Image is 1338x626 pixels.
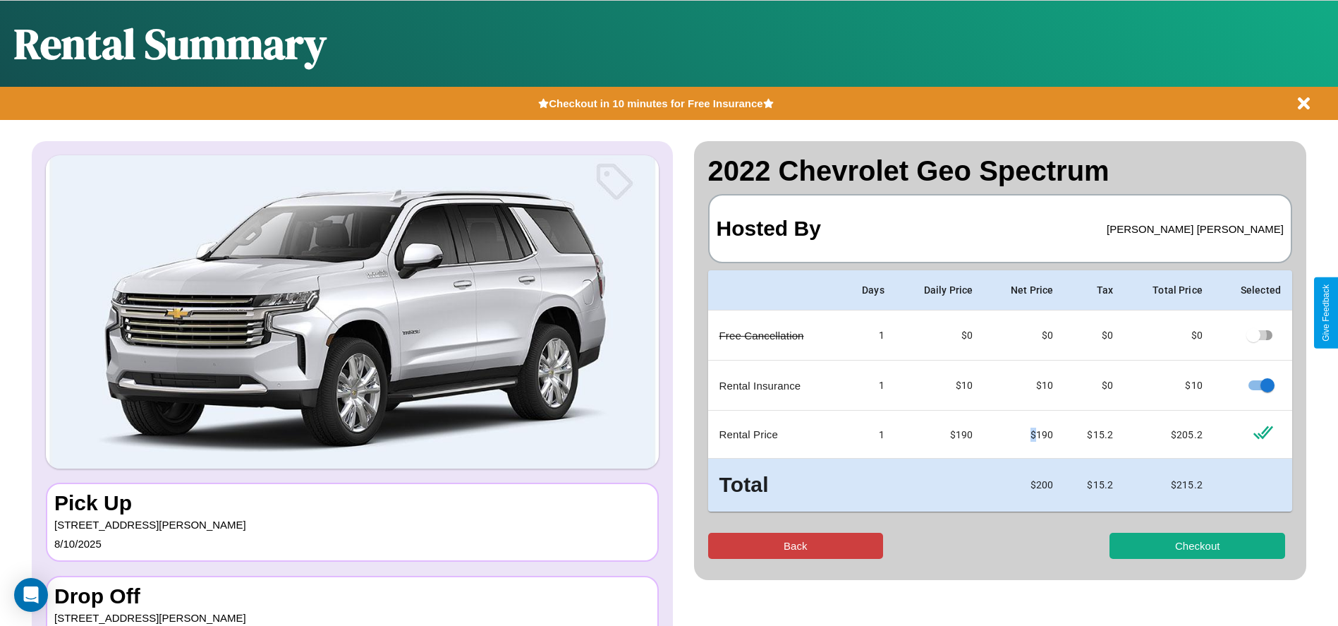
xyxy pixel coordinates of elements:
div: Give Feedback [1321,284,1331,342]
td: $10 [896,361,984,411]
h3: Total [719,470,829,500]
td: $ 10 [1124,361,1214,411]
th: Daily Price [896,270,984,311]
table: simple table [708,270,1293,512]
td: $ 0 [1124,311,1214,361]
th: Net Price [984,270,1064,311]
button: Checkout [1109,533,1285,559]
td: $ 190 [896,411,984,459]
h3: Pick Up [54,491,650,515]
td: $ 10 [984,361,1064,411]
th: Days [840,270,896,311]
td: 1 [840,311,896,361]
td: 1 [840,361,896,411]
td: $ 215.2 [1124,459,1214,512]
p: Free Cancellation [719,326,829,345]
th: Total Price [1124,270,1214,311]
td: $ 190 [984,411,1064,459]
td: $0 [1064,311,1124,361]
h3: Drop Off [54,584,650,608]
td: 1 [840,411,896,459]
td: $ 15.2 [1064,459,1124,512]
b: Checkout in 10 minutes for Free Insurance [549,97,762,109]
h2: 2022 Chevrolet Geo Spectrum [708,155,1293,187]
td: $ 200 [984,459,1064,512]
td: $ 15.2 [1064,411,1124,459]
h1: Rental Summary [14,15,327,73]
td: $ 205.2 [1124,411,1214,459]
th: Selected [1214,270,1292,311]
button: Back [708,533,884,559]
p: Rental Insurance [719,376,829,395]
p: [STREET_ADDRESS][PERSON_NAME] [54,515,650,534]
th: Tax [1064,270,1124,311]
p: [PERSON_NAME] [PERSON_NAME] [1107,219,1284,239]
p: Rental Price [719,425,829,444]
h3: Hosted By [717,203,821,255]
td: $0 [896,311,984,361]
td: $0 [1064,361,1124,411]
div: Open Intercom Messenger [14,578,48,612]
p: 8 / 10 / 2025 [54,534,650,553]
td: $ 0 [984,311,1064,361]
